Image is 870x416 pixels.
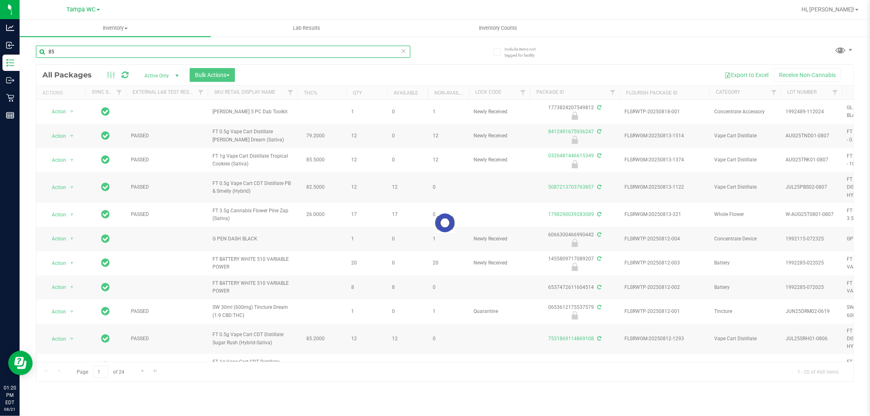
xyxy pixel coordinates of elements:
span: Include items not tagged for facility [505,46,545,58]
span: Tampa WC [67,6,96,13]
a: Inventory [20,20,211,37]
inline-svg: Retail [6,94,14,102]
span: Hi, [PERSON_NAME]! [801,6,855,13]
span: Inventory Counts [468,24,528,32]
a: Lab Results [211,20,402,37]
inline-svg: Inbound [6,41,14,49]
span: Inventory [20,24,211,32]
input: Search Package ID, Item Name, SKU, Lot or Part Number... [36,46,410,58]
inline-svg: Outbound [6,76,14,84]
iframe: Resource center [8,351,33,375]
p: 08/21 [4,406,16,412]
span: Clear [401,46,407,56]
p: 01:20 PM EDT [4,384,16,406]
inline-svg: Reports [6,111,14,119]
a: Inventory Counts [402,20,593,37]
inline-svg: Inventory [6,59,14,67]
inline-svg: Analytics [6,24,14,32]
span: Lab Results [282,24,331,32]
